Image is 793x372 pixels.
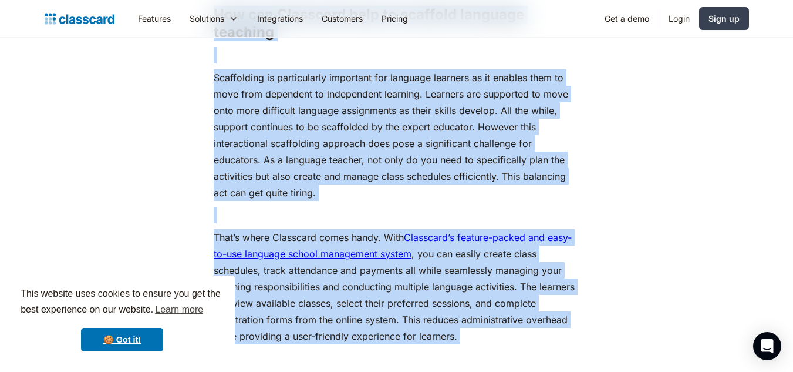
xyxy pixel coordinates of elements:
div: Sign up [708,12,740,25]
div: Open Intercom Messenger [753,332,781,360]
span: This website uses cookies to ensure you get the best experience on our website. [21,287,224,319]
a: dismiss cookie message [81,328,163,351]
a: Login [659,5,699,32]
p: Scaffolding is particularly important for language learners as it enables them to move from depen... [214,69,579,201]
a: Pricing [372,5,417,32]
a: learn more about cookies [153,301,205,319]
p: ‍ [214,350,579,367]
a: Get a demo [595,5,659,32]
div: cookieconsent [9,276,235,363]
a: Classcard’s feature-packed and easy-to-use language school management system [214,232,572,260]
a: home [45,11,114,27]
p: ‍ [214,47,579,63]
p: ‍ [214,207,579,223]
p: That’s where Classcard comes handy. With , you can easily create class schedules, track attendanc... [214,229,579,344]
a: Integrations [248,5,312,32]
div: Solutions [180,5,248,32]
a: Customers [312,5,372,32]
strong: How can Classcard help to scaffold language teaching [214,6,524,41]
div: Solutions [190,12,224,25]
a: Sign up [699,7,749,30]
a: Features [129,5,180,32]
